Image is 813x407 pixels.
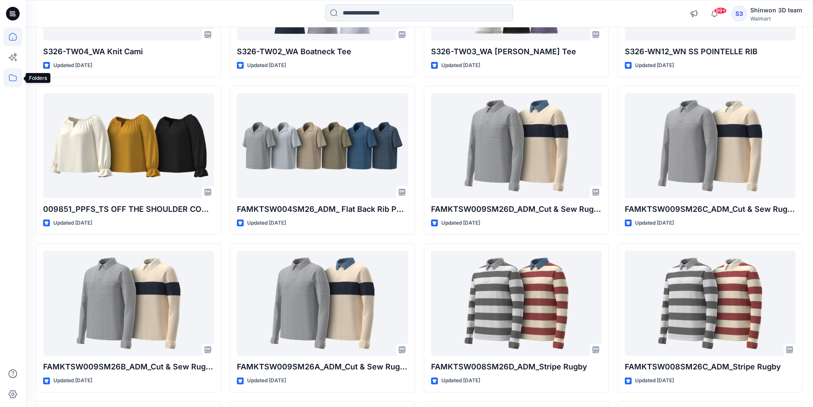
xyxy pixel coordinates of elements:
p: Updated [DATE] [53,376,92,385]
p: Updated [DATE] [247,61,286,70]
a: FAMKTSW009SM26D_ADM_Cut & Sew Rugby [431,93,602,199]
p: Updated [DATE] [247,219,286,228]
p: Updated [DATE] [247,376,286,385]
a: FAMKTSW009SM26B_ADM_Cut & Sew Rugby [43,251,214,356]
p: S326-TW04_WA Knit Cami [43,46,214,58]
div: Shinwon 3D team [750,5,802,15]
a: FAMKTSW004SM26_ADM_ Flat Back Rib Polo Shirt [237,93,408,199]
p: FAMKTSW009SM26A_ADM_Cut & Sew Rugby [237,361,408,373]
p: Updated [DATE] [441,219,480,228]
p: Updated [DATE] [441,376,480,385]
p: FAMKTSW009SM26B_ADM_Cut & Sew Rugby [43,361,214,373]
p: 009851_PPFS_TS OFF THE SHOULDER CONVERTIBLE TOP [43,203,214,215]
p: S326-TW03_WA [PERSON_NAME] Tee [431,46,602,58]
a: 009851_PPFS_TS OFF THE SHOULDER CONVERTIBLE TOP [43,93,214,199]
p: Updated [DATE] [635,376,674,385]
p: Updated [DATE] [635,61,674,70]
p: FAMKTSW009SM26C_ADM_Cut & Sew Rugby [625,203,796,215]
p: Updated [DATE] [53,219,92,228]
p: FAMKTSW008SM26D_ADM_Stripe Rugby [431,361,602,373]
p: Updated [DATE] [53,61,92,70]
p: S326-WN12_WN SS POINTELLE RIB [625,46,796,58]
p: FAMKTSW008SM26C_ADM_Stripe Rugby [625,361,796,373]
a: FAMKTSW008SM26D_ADM_Stripe Rugby [431,251,602,356]
p: Updated [DATE] [635,219,674,228]
a: FAMKTSW008SM26C_ADM_Stripe Rugby [625,251,796,356]
div: Walmart [750,15,802,22]
p: Updated [DATE] [441,61,480,70]
a: FAMKTSW009SM26C_ADM_Cut & Sew Rugby [625,93,796,199]
span: 99+ [714,7,727,14]
a: FAMKTSW009SM26A_ADM_Cut & Sew Rugby [237,251,408,356]
div: S3 [731,6,747,21]
p: FAMKTSW009SM26D_ADM_Cut & Sew Rugby [431,203,602,215]
p: S326-TW02_WA Boatneck Tee [237,46,408,58]
p: FAMKTSW004SM26_ADM_ Flat Back Rib Polo Shirt [237,203,408,215]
